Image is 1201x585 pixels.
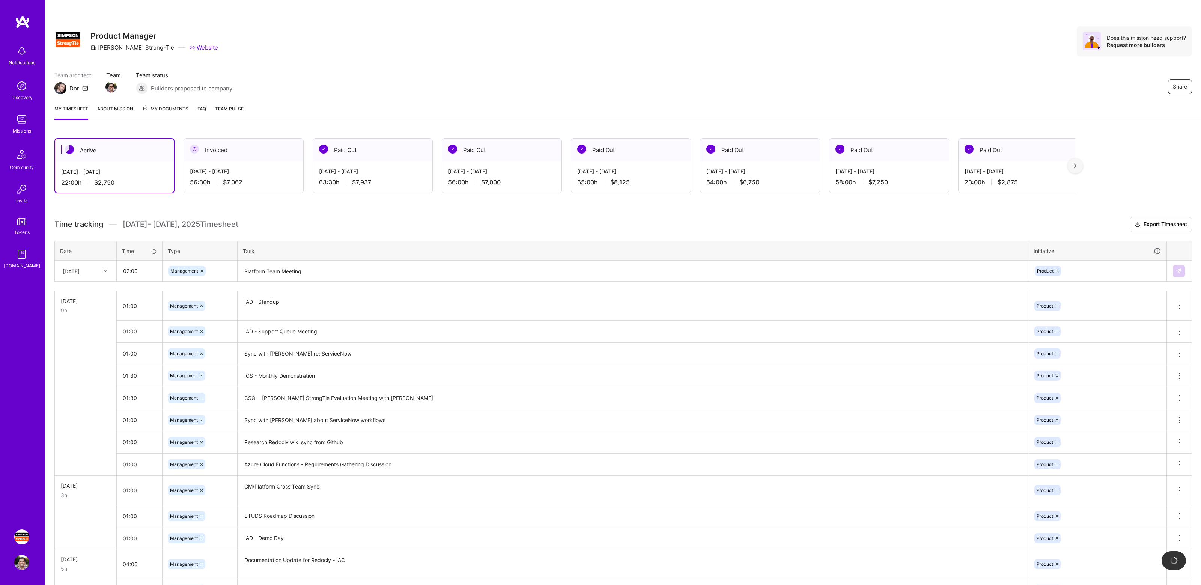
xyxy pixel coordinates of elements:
span: Management [170,461,198,467]
span: $7,062 [223,178,242,186]
button: Export Timesheet [1130,217,1192,232]
img: discovery [14,78,29,93]
img: Company Logo [54,26,81,53]
a: User Avatar [12,555,31,570]
img: right [1074,163,1077,169]
span: Product [1037,268,1054,274]
div: 3h [61,491,110,499]
span: Product [1037,439,1053,445]
h3: Product Manager [90,31,218,41]
img: Team Architect [54,82,66,94]
div: 58:00 h [835,178,943,186]
textarea: Documentation Update for Redocly - IAC [238,550,1027,578]
span: Management [170,329,198,334]
div: Missions [13,127,31,135]
img: tokens [17,218,26,225]
a: Simpson Strong-Tie: Product Manager [12,529,31,544]
div: null [1173,265,1186,277]
div: 54:00 h [706,178,814,186]
span: Management [170,535,198,541]
i: icon Mail [82,85,88,91]
div: Dor [69,84,79,92]
div: 56:30 h [190,178,297,186]
img: Avatar [1083,32,1101,50]
div: Paid Out [959,139,1078,161]
div: [DATE] [61,555,110,563]
div: Active [55,139,174,162]
div: [DATE] - [DATE] [448,167,555,175]
div: 22:00 h [61,179,168,187]
div: Community [10,163,34,171]
textarea: CM/Platform Cross Team Sync [238,476,1027,505]
img: Paid Out [706,145,715,154]
img: Invoiced [190,145,199,154]
div: [DATE] - [DATE] [319,167,426,175]
span: Product [1037,303,1053,309]
input: HH:MM [117,528,162,548]
textarea: ICS - Monthly Demonstration [238,366,1027,386]
span: $2,875 [998,178,1018,186]
th: Type [163,241,238,261]
div: Tokens [14,228,30,236]
input: HH:MM [117,321,162,341]
span: Management [170,439,198,445]
div: [DATE] - [DATE] [61,168,168,176]
textarea: IAD - Support Queue Meeting [238,321,1027,342]
span: Share [1173,83,1187,90]
span: $7,250 [868,178,888,186]
div: Does this mission need support? [1107,34,1186,41]
span: Product [1037,351,1053,356]
input: HH:MM [117,410,162,430]
input: HH:MM [117,366,162,386]
div: Paid Out [442,139,561,161]
input: HH:MM [117,344,162,363]
div: 5h [61,565,110,573]
div: [DATE] [61,297,110,305]
div: Invite [16,197,28,205]
div: [DATE] - [DATE] [835,167,943,175]
span: Product [1037,561,1053,567]
span: Management [170,303,198,309]
span: Management [170,373,198,378]
span: Management [170,395,198,401]
img: Paid Out [835,145,844,154]
textarea: STUDS Roadmap Discussion [238,506,1027,526]
div: [DATE] - [DATE] [706,167,814,175]
input: HH:MM [117,480,162,500]
div: Paid Out [571,139,691,161]
input: HH:MM [117,261,162,281]
span: Team architect [54,71,91,79]
img: Community [13,145,31,163]
input: HH:MM [117,432,162,452]
img: guide book [14,247,29,262]
textarea: Research Redocly wiki sync from Github [238,432,1027,453]
span: Product [1037,461,1053,467]
img: Builders proposed to company [136,82,148,94]
div: [DATE] [61,482,110,490]
img: bell [14,44,29,59]
div: Request more builders [1107,41,1186,48]
img: Paid Out [319,145,328,154]
div: Paid Out [829,139,949,161]
span: $8,125 [610,178,630,186]
textarea: Platform Team Meeting [238,261,1027,281]
div: [DATE] - [DATE] [965,167,1072,175]
div: 9h [61,306,110,314]
span: Product [1037,417,1053,423]
textarea: Azure Cloud Functions - Requirements Gathering Discussion [238,454,1027,475]
div: 23:00 h [965,178,1072,186]
span: Product [1037,487,1053,493]
a: Team Pulse [215,105,244,120]
img: loading [1170,557,1178,564]
span: Product [1037,535,1053,541]
th: Date [55,241,117,261]
input: HH:MM [117,454,162,474]
span: Management [170,268,198,274]
div: Notifications [9,59,35,66]
img: User Avatar [14,555,29,570]
span: Team status [136,71,232,79]
div: Time [122,247,157,255]
img: Paid Out [448,145,457,154]
div: [DATE] - [DATE] [577,167,685,175]
span: My Documents [142,105,188,113]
